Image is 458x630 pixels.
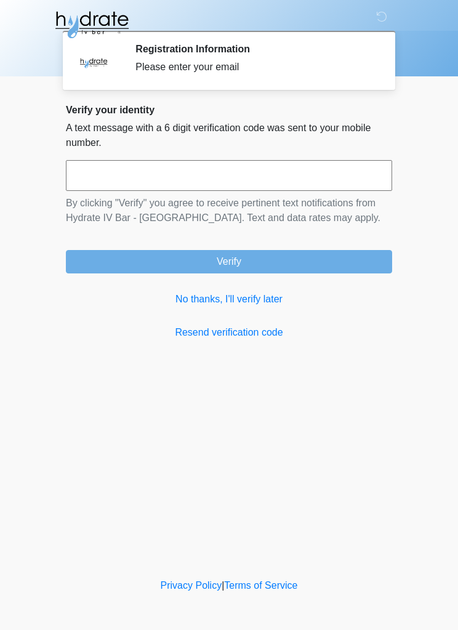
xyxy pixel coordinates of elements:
[66,196,392,225] p: By clicking "Verify" you agree to receive pertinent text notifications from Hydrate IV Bar - [GEO...
[161,580,222,591] a: Privacy Policy
[54,9,130,40] img: Hydrate IV Bar - Glendale Logo
[66,121,392,150] p: A text message with a 6 digit verification code was sent to your mobile number.
[66,104,392,116] h2: Verify your identity
[224,580,297,591] a: Terms of Service
[66,292,392,307] a: No thanks, I'll verify later
[66,250,392,273] button: Verify
[222,580,224,591] a: |
[66,325,392,340] a: Resend verification code
[75,43,112,80] img: Agent Avatar
[135,60,374,75] div: Please enter your email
